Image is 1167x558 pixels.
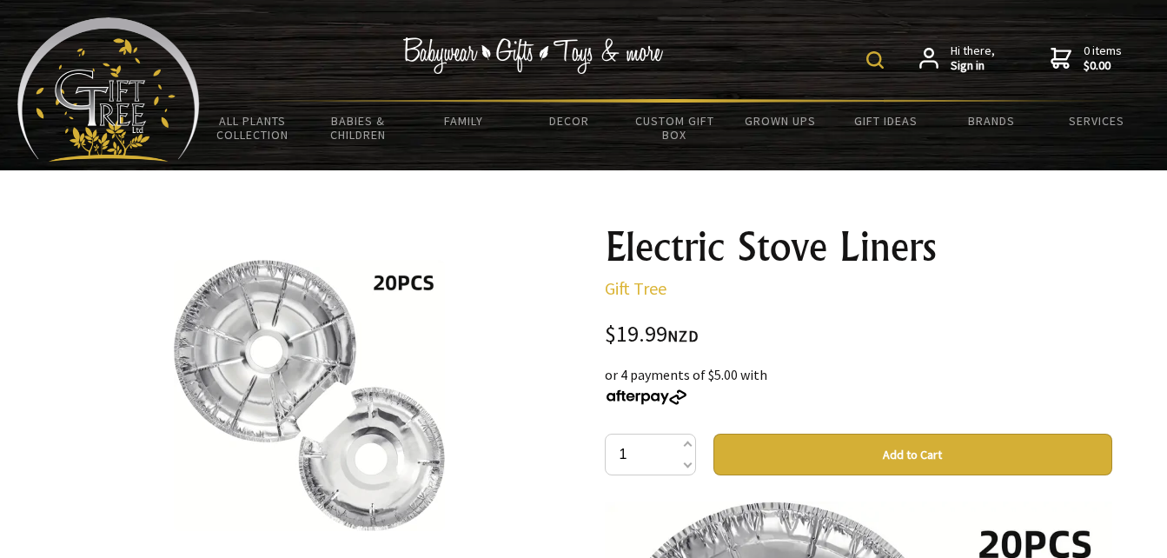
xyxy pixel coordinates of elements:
span: NZD [667,326,699,346]
h1: Electric Stove Liners [605,226,1112,268]
strong: $0.00 [1084,58,1122,74]
a: Gift Tree [605,277,666,299]
a: Grown Ups [727,103,832,139]
div: $19.99 [605,323,1112,347]
img: Electric Stove Liners [174,260,445,531]
a: Brands [938,103,1044,139]
img: product search [866,51,884,69]
a: Family [411,103,516,139]
div: or 4 payments of $5.00 with [605,364,1112,406]
a: Gift Ideas [833,103,938,139]
a: All Plants Collection [200,103,305,153]
a: Services [1044,103,1150,139]
strong: Sign in [951,58,995,74]
a: 0 items$0.00 [1051,43,1122,74]
span: 0 items [1084,43,1122,74]
img: Babywear - Gifts - Toys & more [403,37,664,74]
a: Decor [516,103,621,139]
img: Babyware - Gifts - Toys and more... [17,17,200,162]
a: Babies & Children [305,103,410,153]
span: Hi there, [951,43,995,74]
a: Hi there,Sign in [919,43,995,74]
button: Add to Cart [713,434,1112,475]
img: Afterpay [605,389,688,405]
a: Custom Gift Box [622,103,727,153]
